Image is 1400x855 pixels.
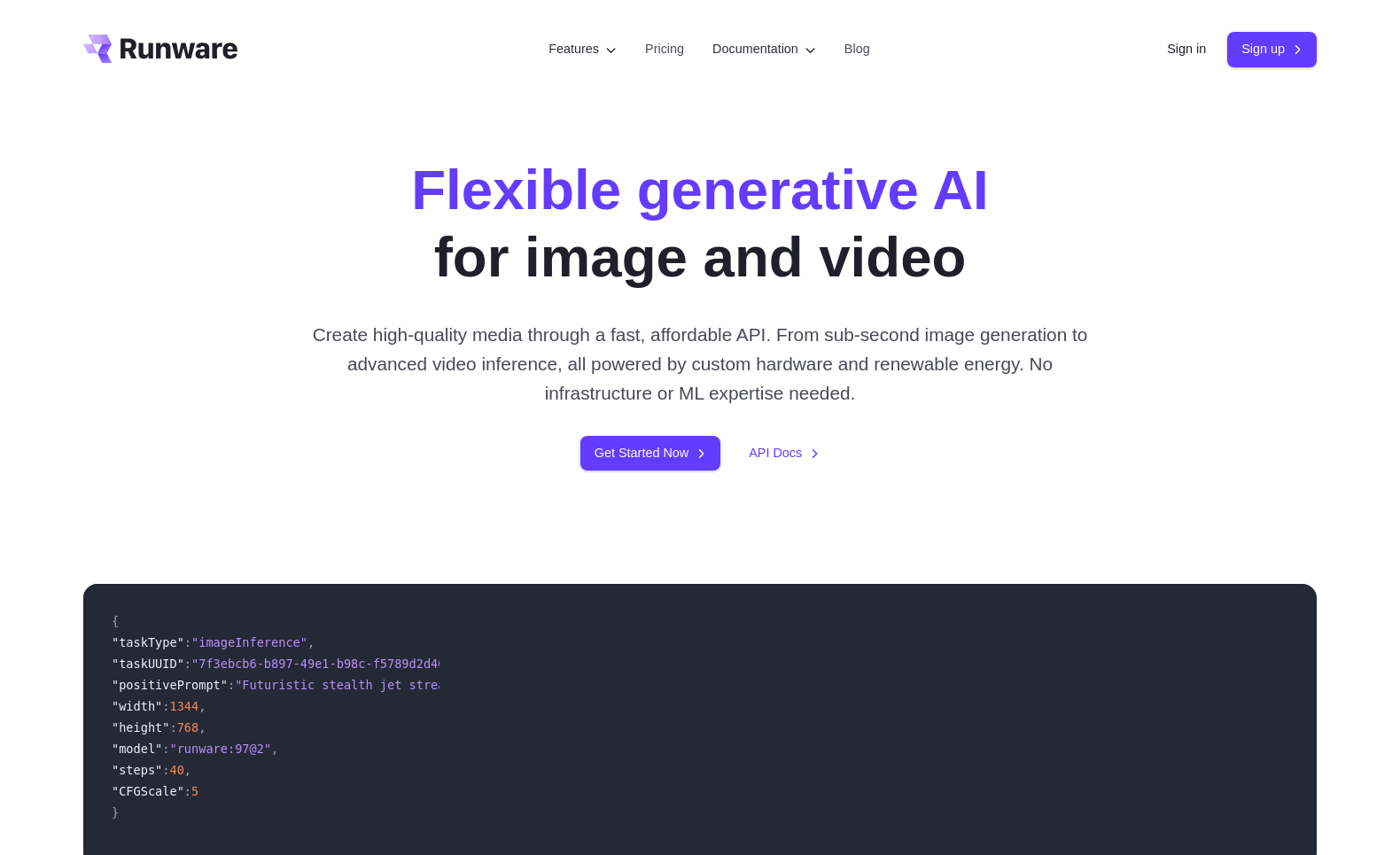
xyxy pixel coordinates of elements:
strong: Flexible generative AI [411,158,989,221]
span: : [228,678,235,692]
span: , [307,635,315,649]
span: "imageInference" [191,635,307,649]
span: "positivePrompt" [112,678,228,692]
span: : [184,784,191,798]
span: { [112,614,119,628]
h1: for image and video [411,156,989,291]
span: , [184,763,191,777]
span: 5 [191,784,198,798]
span: "7f3ebcb6-b897-49e1-b98c-f5789d2d40d7" [191,657,467,671]
a: Pricing [645,39,684,59]
a: Sign up [1227,32,1317,66]
span: "model" [112,742,162,756]
span: : [162,742,169,756]
span: 40 [169,763,183,777]
a: Blog [844,39,870,59]
span: , [271,742,278,756]
a: Get Started Now [580,436,720,470]
span: "width" [112,699,162,713]
span: : [162,699,169,713]
span: : [169,720,176,735]
span: "runware:97@2" [169,742,271,756]
span: , [198,699,206,713]
span: 1344 [169,699,198,713]
span: : [184,657,191,671]
span: : [162,763,169,777]
p: Create high-quality media through a fast, affordable API. From sub-second image generation to adv... [306,320,1095,408]
span: "height" [112,720,169,735]
span: } [112,805,119,820]
a: Sign in [1167,39,1206,59]
a: Go to / [83,35,237,63]
span: "taskUUID" [112,657,184,671]
span: "CFGScale" [112,784,184,798]
span: "taskType" [112,635,184,649]
span: "steps" [112,763,162,777]
label: Documentation [712,39,816,59]
label: Features [548,39,617,59]
span: : [184,635,191,649]
span: , [198,720,206,735]
span: "Futuristic stealth jet streaking through a neon-lit cityscape with glowing purple exhaust" [235,678,895,692]
span: 768 [177,720,199,735]
a: API Docs [749,443,820,463]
